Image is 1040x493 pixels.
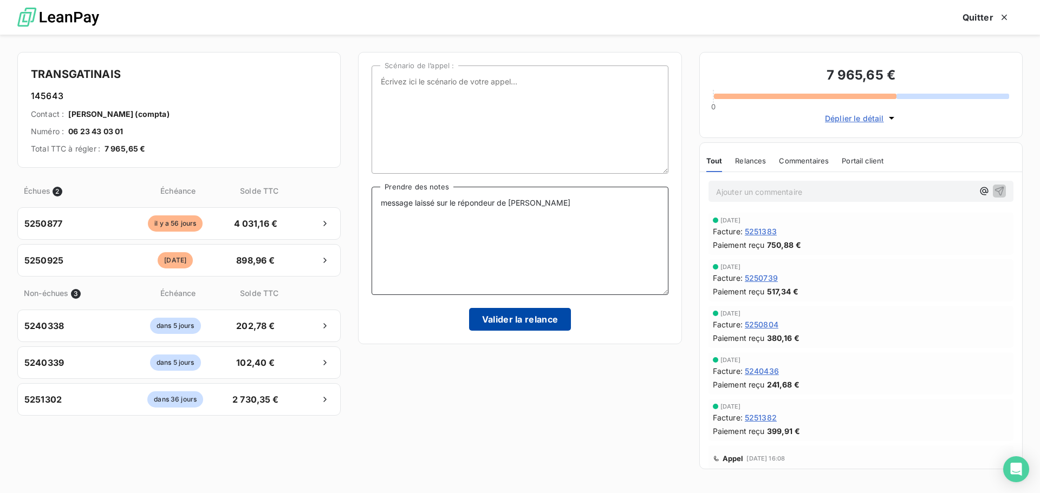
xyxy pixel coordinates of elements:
span: 750,88 € [767,239,801,251]
span: Niveau 2 [721,468,752,477]
span: [PERSON_NAME] (compta) [68,109,169,120]
h6: 145643 [31,89,327,102]
span: 102,40 € [227,356,284,369]
span: 3 [71,289,81,299]
span: Paiement reçu [713,425,765,437]
span: Contact : [31,109,64,120]
span: 380,16 € [767,332,799,344]
span: Facture : [713,319,743,330]
span: 5251383 [745,226,777,237]
img: logo LeanPay [17,3,99,32]
span: Relances [735,156,766,165]
span: 2 730,35 € [227,393,284,406]
span: 5250877 [24,217,62,230]
span: [DATE] [720,403,741,410]
span: 5250925 [24,254,63,267]
span: 517,34 € [767,286,798,297]
span: [DATE] [720,217,741,224]
span: Portail client [842,156,883,165]
span: [DATE] 16:08 [746,455,785,462]
h3: 7 965,65 € [713,65,1009,87]
h4: TRANSGATINAIS [31,65,327,83]
span: Échues [24,185,50,196]
span: Paiement reçu [713,379,765,390]
span: 5251302 [24,393,62,406]
span: il y a 56 jours [148,215,203,232]
span: 399,91 € [767,425,800,437]
span: 06 23 43 03 01 [68,126,123,137]
span: dans 5 jours [150,318,201,334]
span: Solde TTC [231,287,288,299]
span: Échéance [127,287,229,299]
span: 5240339 [24,356,64,369]
span: [DATE] [720,310,741,317]
span: [DATE] [720,357,741,363]
span: Échéance [127,185,229,196]
span: 4 031,16 € [227,217,284,230]
span: [DATE] [158,252,193,268]
span: 5240338 [24,319,64,332]
span: 0 [711,102,716,111]
span: Solde TTC [231,185,288,196]
span: 5250804 [745,319,778,330]
button: Quitter [950,6,1023,29]
span: dans 36 jours [147,391,203,407]
button: Déplier le détail [822,112,900,124]
span: 7 965,65 € [105,143,146,154]
span: Paiement reçu [713,286,765,297]
span: Paiement reçu [713,239,765,251]
div: Open Intercom Messenger [1003,456,1029,482]
span: dans 5 jours [150,354,201,371]
span: Paiement reçu [713,332,765,344]
span: Tout [706,156,723,165]
span: 5240436 [745,365,779,377]
span: Total TTC à régler : [31,143,100,154]
span: Masquer les notes [756,468,819,477]
button: Valider la relance [469,308,571,331]
span: Non-échues [24,287,69,299]
span: Appel [723,454,744,463]
span: 5250739 [745,272,778,284]
textarea: message laissé sur le répondeur de [PERSON_NAME] [372,187,668,295]
span: Facture : [713,226,743,237]
span: 898,96 € [227,254,284,267]
span: Déplier le détail [825,113,884,124]
span: 241,68 € [767,379,799,390]
span: [DATE] [720,264,741,270]
span: 5251382 [745,412,777,423]
span: Numéro : [31,126,64,137]
span: Facture : [713,412,743,423]
span: Facture : [713,272,743,284]
span: Facture : [713,365,743,377]
span: 202,78 € [227,319,284,332]
span: 2 [53,187,62,196]
span: Commentaires [779,156,829,165]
